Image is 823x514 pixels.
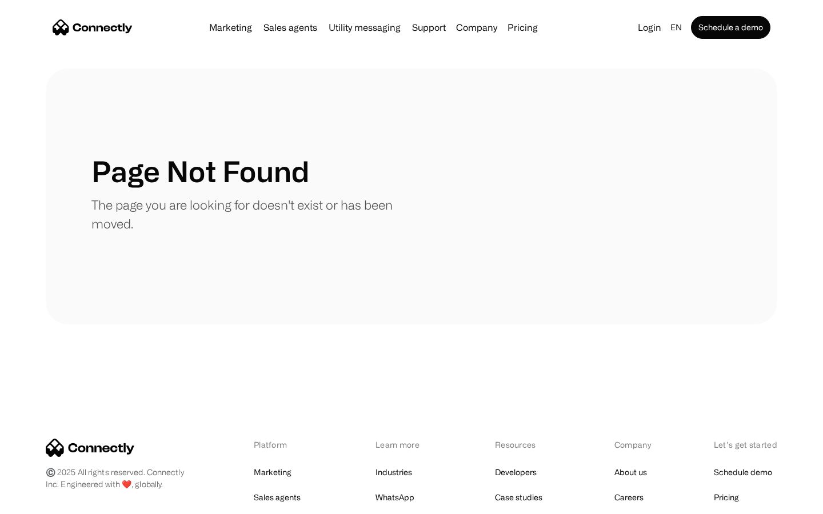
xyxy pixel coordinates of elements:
[407,23,450,32] a: Support
[23,494,69,510] ul: Language list
[254,439,316,451] div: Platform
[375,439,436,451] div: Learn more
[375,489,414,505] a: WhatsApp
[714,464,772,480] a: Schedule demo
[495,489,542,505] a: Case studies
[614,464,647,480] a: About us
[714,439,777,451] div: Let’s get started
[205,23,257,32] a: Marketing
[495,439,555,451] div: Resources
[11,493,69,510] aside: Language selected: English
[614,439,654,451] div: Company
[714,489,739,505] a: Pricing
[503,23,542,32] a: Pricing
[254,464,291,480] a: Marketing
[456,19,497,35] div: Company
[91,154,309,188] h1: Page Not Found
[259,23,322,32] a: Sales agents
[254,489,301,505] a: Sales agents
[691,16,770,39] a: Schedule a demo
[324,23,405,32] a: Utility messaging
[375,464,412,480] a: Industries
[633,19,666,35] a: Login
[670,19,682,35] div: en
[91,195,411,233] p: The page you are looking for doesn't exist or has been moved.
[495,464,537,480] a: Developers
[614,489,644,505] a: Careers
